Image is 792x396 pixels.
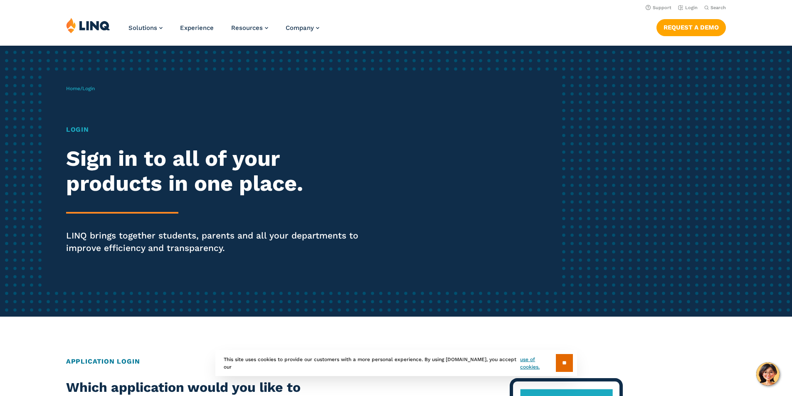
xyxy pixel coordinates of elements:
button: Hello, have a question? Let’s chat. [756,362,780,386]
p: LINQ brings together students, parents and all your departments to improve efficiency and transpa... [66,229,371,254]
a: Request a Demo [656,19,726,36]
span: Company [286,24,314,32]
nav: Button Navigation [656,17,726,36]
a: Experience [180,24,214,32]
h2: Sign in to all of your products in one place. [66,146,371,196]
a: Solutions [128,24,163,32]
div: This site uses cookies to provide our customers with a more personal experience. By using [DOMAIN... [215,350,577,376]
span: Login [82,86,95,91]
span: Search [711,5,726,10]
span: / [66,86,95,91]
h1: Login [66,125,371,135]
a: Support [646,5,671,10]
a: use of cookies. [520,356,555,371]
a: Resources [231,24,268,32]
span: Resources [231,24,263,32]
a: Company [286,24,319,32]
img: LINQ | K‑12 Software [66,17,110,33]
button: Open Search Bar [704,5,726,11]
h2: Application Login [66,357,726,366]
a: Home [66,86,80,91]
span: Solutions [128,24,157,32]
a: Login [678,5,698,10]
nav: Primary Navigation [128,17,319,45]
